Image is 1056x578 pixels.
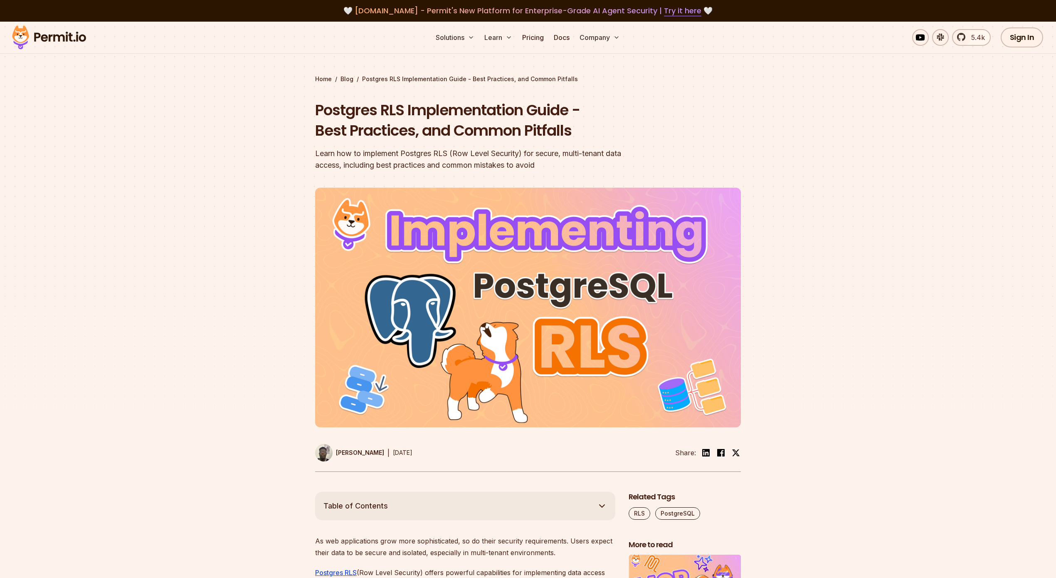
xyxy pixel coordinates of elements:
a: [PERSON_NAME] [315,444,384,461]
div: | [387,448,390,458]
span: Table of Contents [323,500,388,512]
button: Table of Contents [315,492,615,520]
button: Company [576,29,623,46]
img: Permit logo [8,23,90,52]
img: Uma Victor [315,444,333,461]
div: Learn how to implement Postgres RLS (Row Level Security) for secure, multi-tenant data access, in... [315,148,634,171]
h1: Postgres RLS Implementation Guide - Best Practices, and Common Pitfalls [315,100,634,141]
h2: More to read [629,540,741,550]
a: RLS [629,507,650,520]
button: Learn [481,29,516,46]
p: As web applications grow more sophisticated, so do their security requirements. Users expect thei... [315,535,615,558]
img: linkedin [701,448,711,458]
a: Pricing [519,29,547,46]
a: Try it here [664,5,701,16]
img: twitter [732,449,740,457]
a: Home [315,75,332,83]
div: / / [315,75,741,83]
a: 5.4k [952,29,991,46]
span: 5.4k [966,32,985,42]
button: Solutions [432,29,478,46]
a: Docs [550,29,573,46]
h2: Related Tags [629,492,741,502]
li: Share: [675,448,696,458]
span: [DOMAIN_NAME] - Permit's New Platform for Enterprise-Grade AI Agent Security | [355,5,701,16]
div: 🤍 🤍 [20,5,1036,17]
img: Postgres RLS Implementation Guide - Best Practices, and Common Pitfalls [315,188,741,427]
img: facebook [716,448,726,458]
p: [PERSON_NAME] [336,449,384,457]
a: PostgreSQL [655,507,700,520]
a: Postgres RLS [315,568,357,577]
a: Sign In [1001,27,1044,47]
a: Blog [340,75,353,83]
time: [DATE] [393,449,412,456]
